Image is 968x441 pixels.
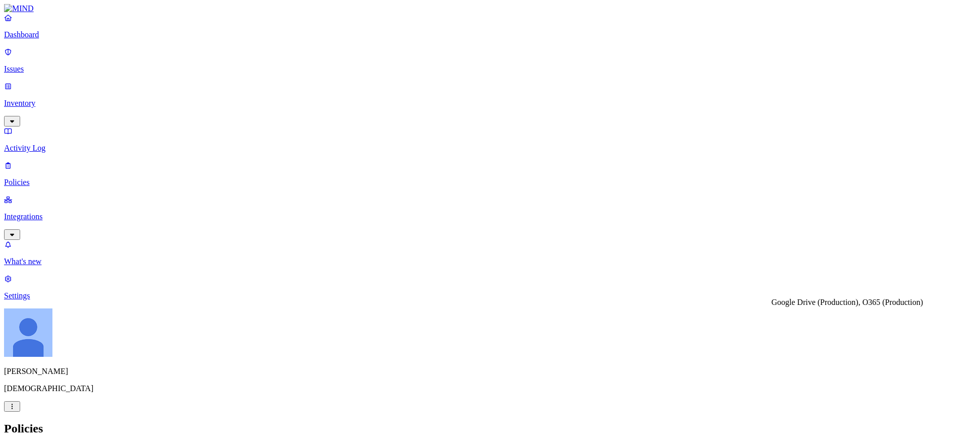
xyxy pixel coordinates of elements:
p: Policies [4,178,964,187]
p: Inventory [4,99,964,108]
img: Ignacio Rodriguez Paez [4,308,52,357]
div: Google Drive (Production), O365 (Production) [771,298,923,307]
p: Settings [4,291,964,300]
p: Integrations [4,212,964,221]
p: [PERSON_NAME] [4,367,964,376]
h2: Policies [4,422,964,435]
p: [DEMOGRAPHIC_DATA] [4,384,964,393]
p: Dashboard [4,30,964,39]
p: Activity Log [4,144,964,153]
p: What's new [4,257,964,266]
p: Issues [4,65,964,74]
img: MIND [4,4,34,13]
